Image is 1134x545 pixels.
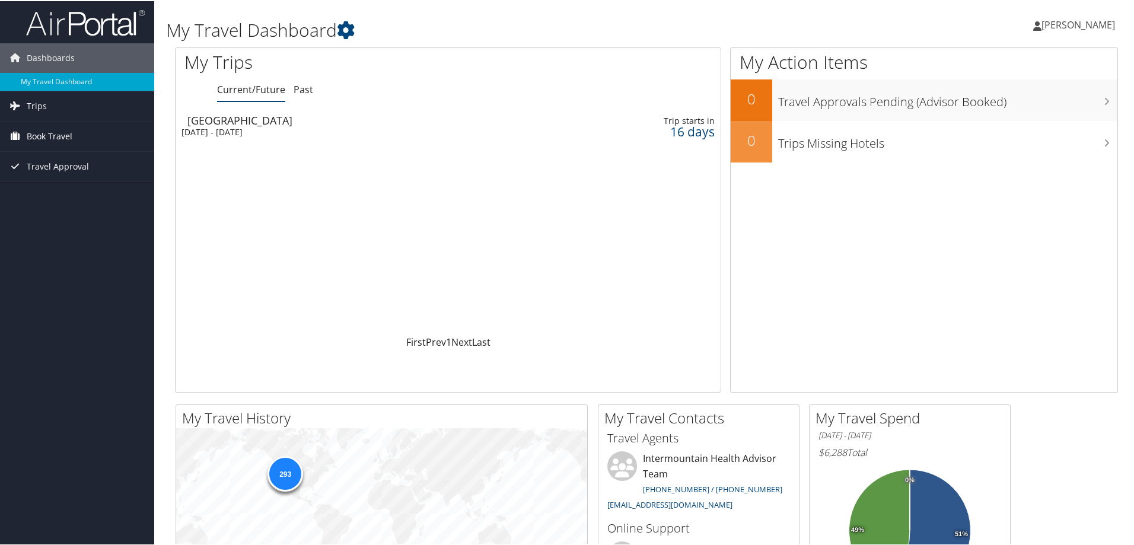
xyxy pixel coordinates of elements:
[601,450,796,514] li: Intermountain Health Advisor Team
[643,483,782,493] a: [PHONE_NUMBER] / [PHONE_NUMBER]
[731,129,772,149] h2: 0
[187,114,531,125] div: [GEOGRAPHIC_DATA]
[851,525,864,533] tspan: 49%
[181,126,525,136] div: [DATE] - [DATE]
[818,445,1001,458] h6: Total
[26,8,145,36] img: airportal-logo.png
[905,476,915,483] tspan: 0%
[451,334,472,348] a: Next
[27,120,72,150] span: Book Travel
[472,334,490,348] a: Last
[778,128,1117,151] h3: Trips Missing Hotels
[406,334,426,348] a: First
[731,120,1117,161] a: 0Trips Missing Hotels
[1033,6,1127,42] a: [PERSON_NAME]
[818,445,847,458] span: $6,288
[27,90,47,120] span: Trips
[184,49,485,74] h1: My Trips
[446,334,451,348] a: 1
[166,17,807,42] h1: My Travel Dashboard
[1041,17,1115,30] span: [PERSON_NAME]
[267,455,303,490] div: 293
[604,407,799,427] h2: My Travel Contacts
[294,82,313,95] a: Past
[818,429,1001,440] h6: [DATE] - [DATE]
[27,151,89,180] span: Travel Approval
[955,530,968,537] tspan: 51%
[596,125,715,136] div: 16 days
[816,407,1010,427] h2: My Travel Spend
[217,82,285,95] a: Current/Future
[778,87,1117,109] h3: Travel Approvals Pending (Advisor Booked)
[731,49,1117,74] h1: My Action Items
[426,334,446,348] a: Prev
[731,88,772,108] h2: 0
[607,519,790,536] h3: Online Support
[27,42,75,72] span: Dashboards
[607,498,732,509] a: [EMAIL_ADDRESS][DOMAIN_NAME]
[596,114,715,125] div: Trip starts in
[182,407,587,427] h2: My Travel History
[607,429,790,445] h3: Travel Agents
[731,78,1117,120] a: 0Travel Approvals Pending (Advisor Booked)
